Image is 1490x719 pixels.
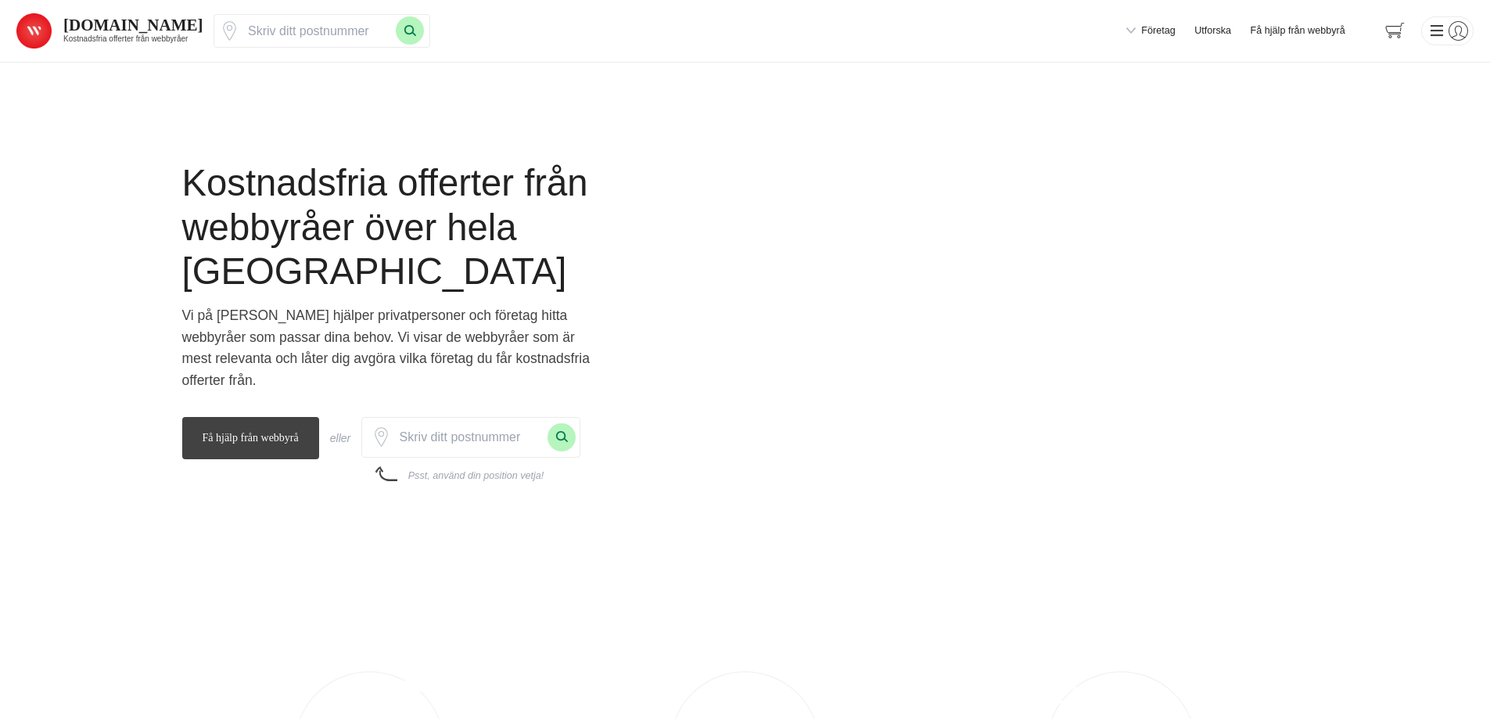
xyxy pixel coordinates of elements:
span: Få hjälp från webbyrå [182,417,319,459]
img: Alla Webbyråer [16,13,52,49]
span: Klicka för att använda din position. [372,427,391,447]
span: navigation-cart [1374,17,1416,45]
div: eller [330,430,350,447]
span: Få hjälp från webbyrå [1251,24,1345,38]
h1: Kostnadsfria offerter från webbyråer över hela [GEOGRAPHIC_DATA] [182,161,642,305]
div: Psst, använd din position vetja! [408,469,544,484]
a: Alla Webbyråer [DOMAIN_NAME] Kostnadsfria offerter från webbyråer [16,11,203,51]
input: Skriv ditt postnummer [391,422,548,453]
h2: Kostnadsfria offerter från webbyråer [63,34,203,43]
p: Vi på [PERSON_NAME] hjälper privatpersoner och företag hitta webbyråer som passar dina behov. Vi ... [182,305,596,398]
input: Skriv ditt postnummer [239,15,396,46]
span: Företag [1141,24,1175,38]
span: Klicka för att använda din position. [220,21,239,41]
button: Sök med postnummer [396,16,424,45]
a: Utforska [1194,24,1231,38]
svg: Pin / Karta [372,427,391,447]
svg: Pin / Karta [220,21,239,41]
button: Sök med postnummer [548,423,576,451]
strong: [DOMAIN_NAME] [63,16,203,34]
